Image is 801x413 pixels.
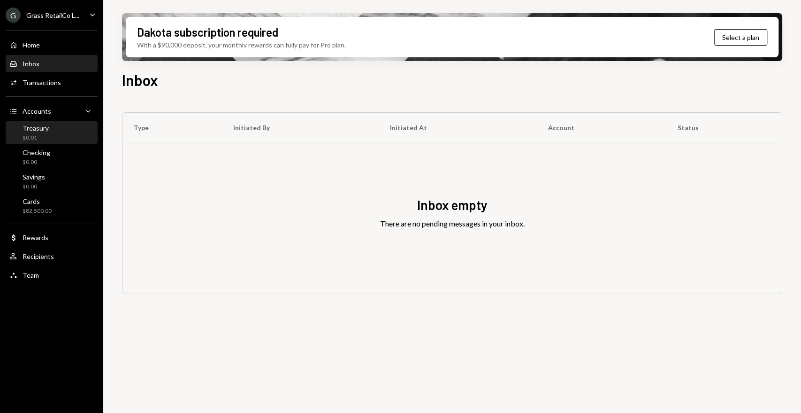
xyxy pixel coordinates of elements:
[6,36,98,53] a: Home
[6,8,21,23] div: G
[23,107,51,115] div: Accounts
[26,11,79,19] div: Grass RetailCo L...
[6,266,98,283] a: Team
[6,248,98,265] a: Recipients
[6,146,98,168] a: Checking$0.00
[6,55,98,72] a: Inbox
[23,134,49,142] div: $0.01
[666,113,782,143] th: Status
[6,121,98,144] a: Treasury$0.01
[6,74,98,91] a: Transactions
[380,218,525,229] div: There are no pending messages in your inbox.
[6,229,98,246] a: Rewards
[379,113,537,143] th: Initiated At
[6,102,98,119] a: Accounts
[6,195,98,217] a: Cards$82,500.00
[23,78,61,86] div: Transactions
[137,40,346,50] div: With a $90,000 deposit, your monthly rewards can fully pay for Pro plan.
[122,70,158,89] h1: Inbox
[6,170,98,193] a: Savings$0.00
[23,197,52,205] div: Cards
[23,173,45,181] div: Savings
[23,183,45,191] div: $0.00
[23,271,39,279] div: Team
[714,29,767,46] button: Select a plan
[137,24,278,40] div: Dakota subscription required
[23,148,50,156] div: Checking
[23,41,40,49] div: Home
[23,124,49,132] div: Treasury
[417,196,488,214] div: Inbox empty
[122,113,222,143] th: Type
[537,113,666,143] th: Account
[222,113,379,143] th: Initiated By
[23,158,50,166] div: $0.00
[23,252,54,260] div: Recipients
[23,234,48,242] div: Rewards
[23,207,52,215] div: $82,500.00
[23,60,39,68] div: Inbox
